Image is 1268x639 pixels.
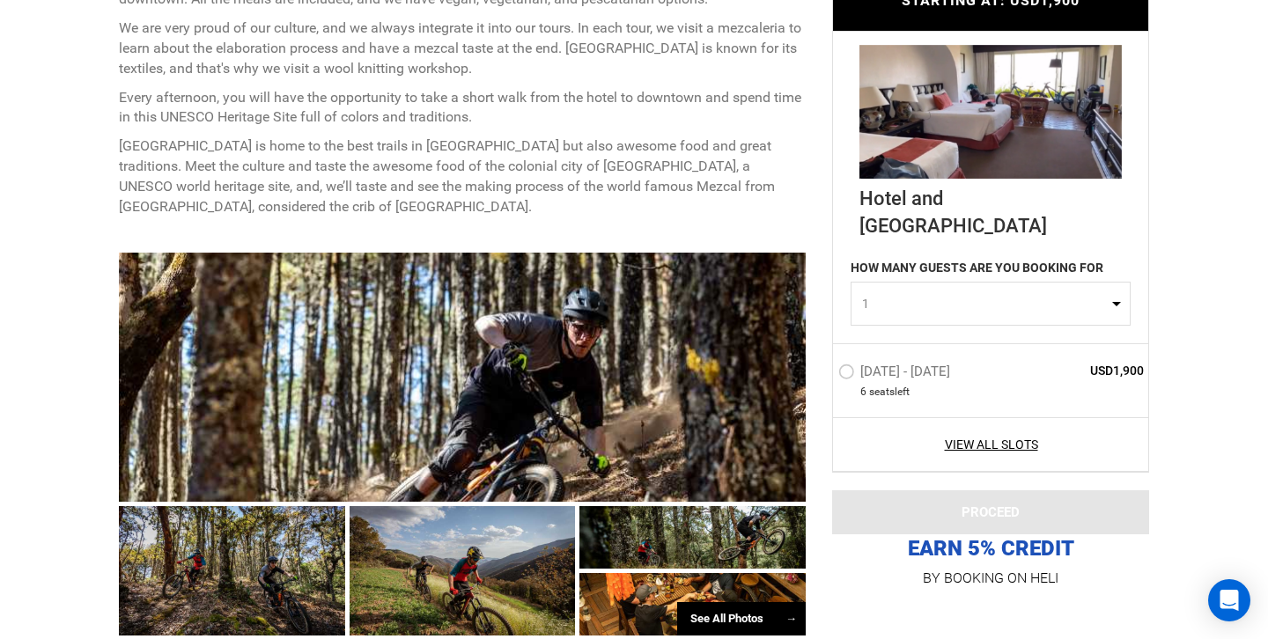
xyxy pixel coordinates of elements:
[677,602,806,636] div: See All Photos
[838,436,1144,453] a: View All Slots
[1016,362,1144,379] span: USD1,900
[869,385,910,400] span: seat left
[838,364,955,385] label: [DATE] - [DATE]
[832,490,1149,534] button: PROCEED
[119,18,806,79] p: We are very proud of our culture, and we always integrate it into our tours. In each tour, we vis...
[889,385,895,400] span: s
[119,136,806,217] p: [GEOGRAPHIC_DATA] is home to the best trails in [GEOGRAPHIC_DATA] but also awesome food and great...
[859,179,1122,240] div: Hotel and [GEOGRAPHIC_DATA]
[119,88,806,129] p: Every afternoon, you will have the opportunity to take a short walk from the hotel to downtown an...
[851,259,1103,282] label: HOW MANY GUESTS ARE YOU BOOKING FOR
[862,295,1108,312] span: 1
[1208,579,1250,621] div: Open Intercom Messenger
[851,282,1131,326] button: 1
[785,612,797,625] span: →
[832,566,1149,591] p: BY BOOKING ON HELI
[859,45,1122,179] img: e2c4d1cf-647d-42f7-9197-ab01abfa3079_344_d1b29f5fe415789feb37f941990a719c_loc_ngl.jpg
[860,385,866,400] span: 6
